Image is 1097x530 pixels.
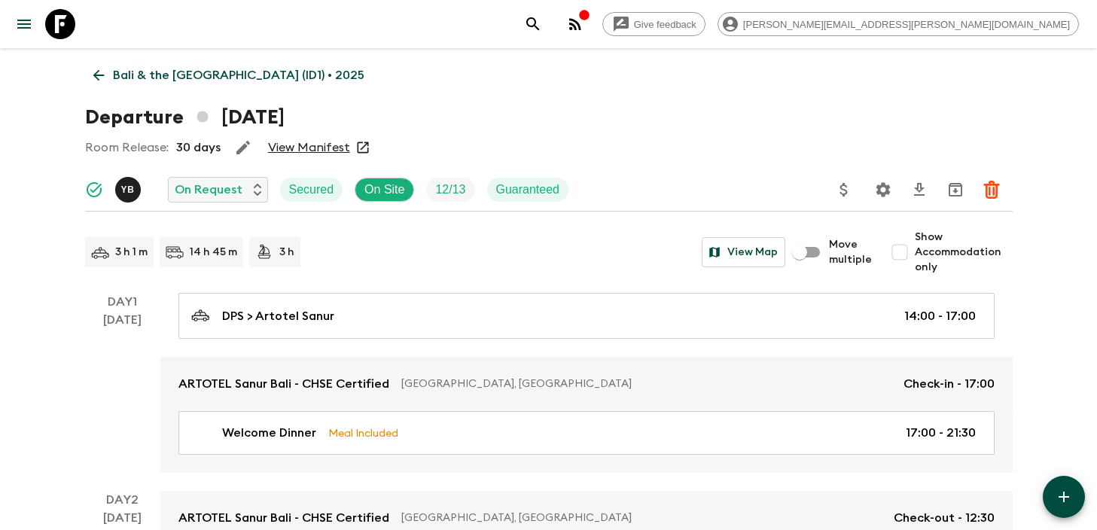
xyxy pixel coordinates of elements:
[940,175,971,205] button: Archive (Completed, Cancelled or Unsynced Departures only)
[178,375,389,393] p: ARTOTEL Sanur Bali - CHSE Certified
[178,293,995,339] a: DPS > Artotel Sanur14:00 - 17:00
[268,140,350,155] a: View Manifest
[868,175,898,205] button: Settings
[904,307,976,325] p: 14:00 - 17:00
[915,230,1013,275] span: Show Accommodation only
[626,19,705,30] span: Give feedback
[735,19,1078,30] span: [PERSON_NAME][EMAIL_ADDRESS][PERSON_NAME][DOMAIN_NAME]
[115,245,148,260] p: 3 h 1 m
[175,181,242,199] p: On Request
[113,66,364,84] p: Bali & the [GEOGRAPHIC_DATA] (ID1) • 2025
[829,175,859,205] button: Update Price, Early Bird Discount and Costs
[718,12,1079,36] div: [PERSON_NAME][EMAIL_ADDRESS][PERSON_NAME][DOMAIN_NAME]
[904,375,995,393] p: Check-in - 17:00
[435,181,465,199] p: 12 / 13
[222,307,334,325] p: DPS > Artotel Sanur
[103,311,142,473] div: [DATE]
[190,245,237,260] p: 14 h 45 m
[496,181,560,199] p: Guaranteed
[401,376,891,391] p: [GEOGRAPHIC_DATA], [GEOGRAPHIC_DATA]
[9,9,39,39] button: menu
[289,181,334,199] p: Secured
[115,181,144,193] span: Yogi Bear (Indra Prayogi)
[829,237,873,267] span: Move multiple
[904,175,934,205] button: Download CSV
[160,357,1013,411] a: ARTOTEL Sanur Bali - CHSE Certified[GEOGRAPHIC_DATA], [GEOGRAPHIC_DATA]Check-in - 17:00
[602,12,705,36] a: Give feedback
[121,184,135,196] p: Y B
[280,178,343,202] div: Secured
[894,509,995,527] p: Check-out - 12:30
[906,424,976,442] p: 17:00 - 21:30
[364,181,404,199] p: On Site
[279,245,294,260] p: 3 h
[426,178,474,202] div: Trip Fill
[85,60,373,90] a: Bali & the [GEOGRAPHIC_DATA] (ID1) • 2025
[115,177,144,203] button: YB
[977,175,1007,205] button: Delete
[178,411,995,455] a: Welcome DinnerMeal Included17:00 - 21:30
[85,181,103,199] svg: Synced Successfully
[85,293,160,311] p: Day 1
[85,139,169,157] p: Room Release:
[176,139,221,157] p: 30 days
[85,102,285,132] h1: Departure [DATE]
[178,509,389,527] p: ARTOTEL Sanur Bali - CHSE Certified
[328,425,398,441] p: Meal Included
[222,424,316,442] p: Welcome Dinner
[401,510,882,525] p: [GEOGRAPHIC_DATA], [GEOGRAPHIC_DATA]
[518,9,548,39] button: search adventures
[85,491,160,509] p: Day 2
[355,178,414,202] div: On Site
[702,237,785,267] button: View Map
